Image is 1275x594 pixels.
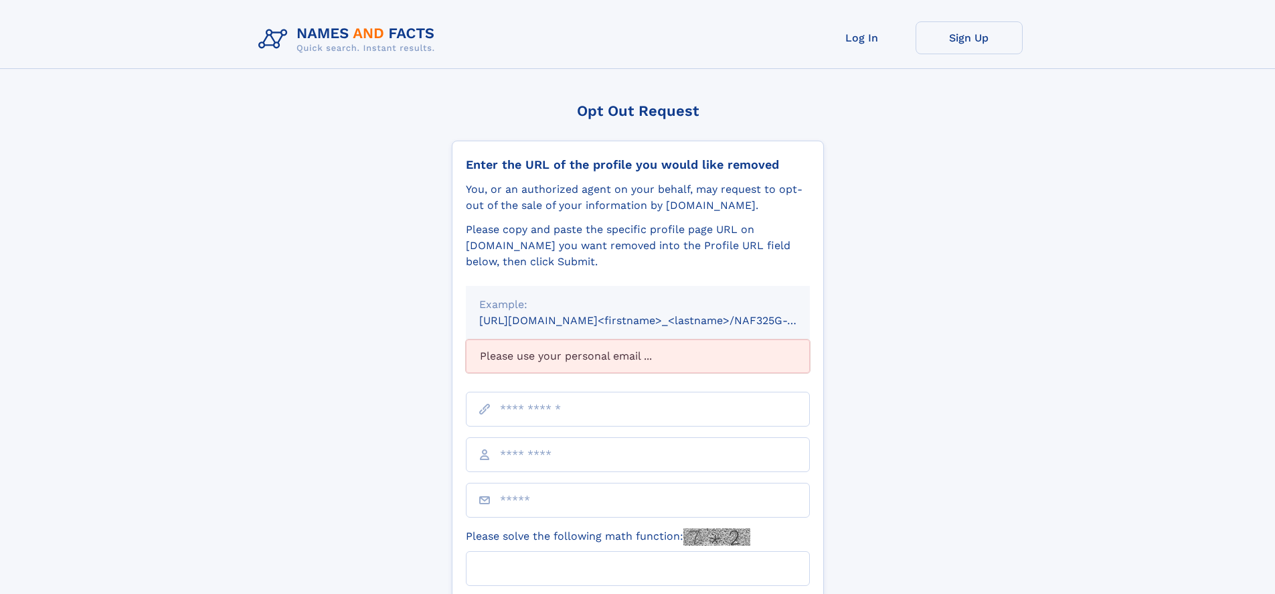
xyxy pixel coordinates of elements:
img: Logo Names and Facts [253,21,446,58]
div: Opt Out Request [452,102,824,119]
div: Enter the URL of the profile you would like removed [466,157,810,172]
label: Please solve the following math function: [466,528,750,546]
small: [URL][DOMAIN_NAME]<firstname>_<lastname>/NAF325G-xxxxxxxx [479,314,835,327]
div: Example: [479,297,796,313]
a: Sign Up [916,21,1023,54]
div: Please use your personal email ... [466,340,810,373]
a: Log In [809,21,916,54]
div: Please copy and paste the specific profile page URL on [DOMAIN_NAME] you want removed into the Pr... [466,222,810,270]
div: You, or an authorized agent on your behalf, may request to opt-out of the sale of your informatio... [466,181,810,214]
